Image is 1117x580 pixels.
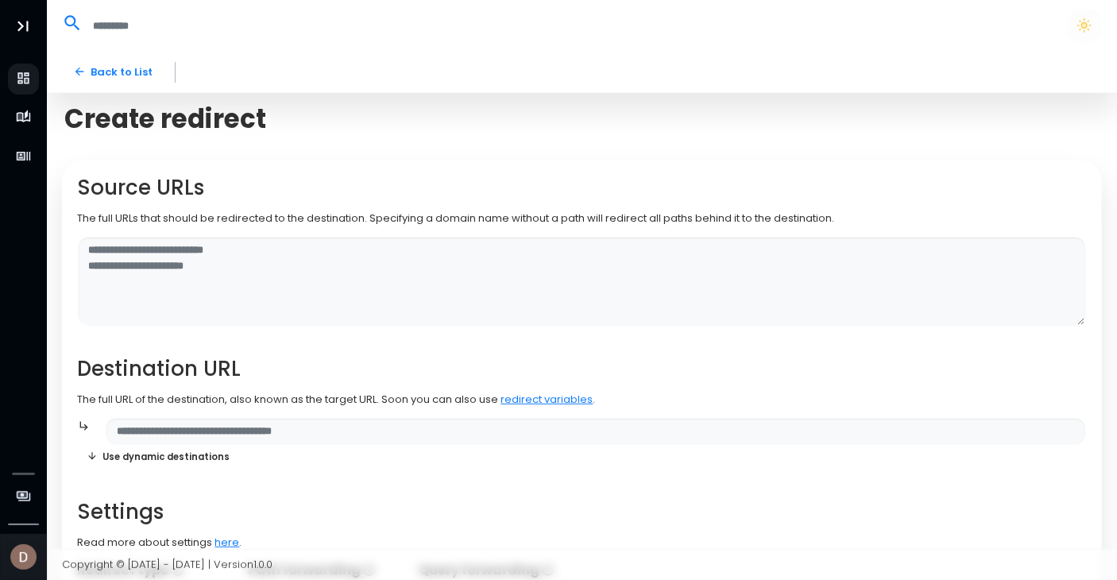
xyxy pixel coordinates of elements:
[215,535,240,550] a: here
[78,211,1087,226] p: The full URLs that should be redirected to the destination. Specifying a domain name without a pa...
[78,535,1087,551] p: Read more about settings .
[501,392,593,407] a: redirect variables
[78,500,1087,524] h2: Settings
[78,392,1087,408] p: The full URL of the destination, also known as the target URL. Soon you can also use .
[78,445,239,468] button: Use dynamic destinations
[64,103,266,134] span: Create redirect
[78,176,1087,200] h2: Source URLs
[8,11,38,41] button: Toggle Aside
[62,58,164,86] a: Back to List
[62,557,272,572] span: Copyright © [DATE] - [DATE] | Version 1.0.0
[10,544,37,570] img: Avatar
[78,357,1087,381] h2: Destination URL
